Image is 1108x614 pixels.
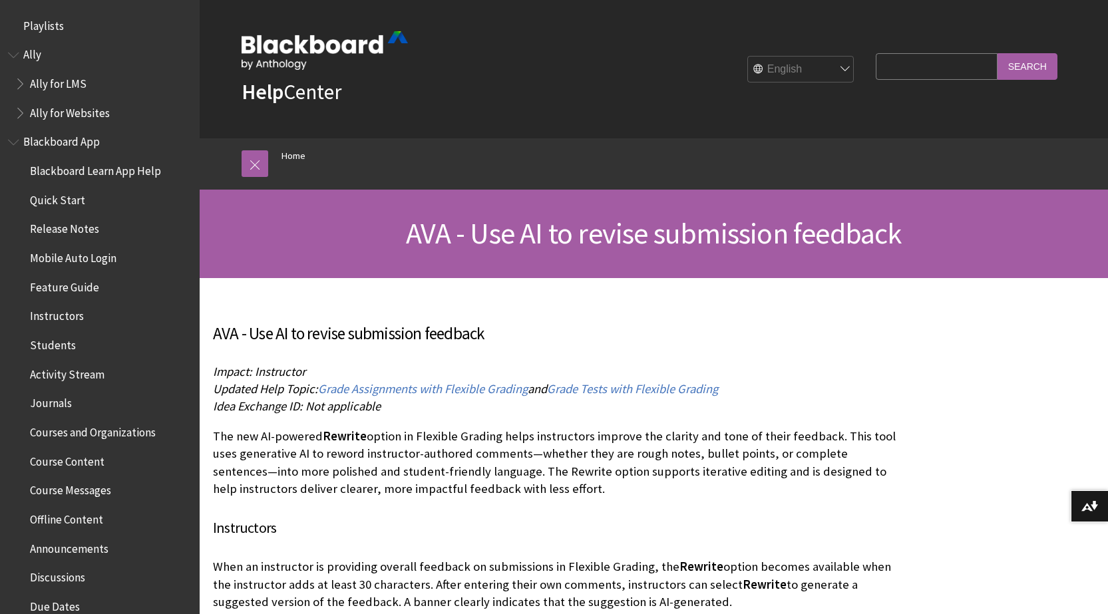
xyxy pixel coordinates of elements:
span: Playlists [23,15,64,33]
span: Blackboard App [23,131,100,149]
span: Impact: Instructor [213,364,305,379]
span: Rewrite [323,428,367,444]
h4: Instructors [213,517,898,539]
span: Instructors [30,305,84,323]
select: Site Language Selector [748,57,854,83]
span: Journals [30,392,72,410]
span: Release Notes [30,218,99,236]
span: Activity Stream [30,363,104,381]
span: Discussions [30,566,85,584]
h3: AVA - Use AI to revise submission feedback [213,321,898,347]
span: Mobile Auto Login [30,247,116,265]
p: When an instructor is providing overall feedback on submissions in Flexible Grading, the option b... [213,558,898,611]
span: Ally for LMS [30,73,87,90]
a: Grade Assignments with Flexible Grading [318,381,528,397]
span: Due Dates [30,595,80,613]
span: Feature Guide [30,276,99,294]
span: Ally for Websites [30,102,110,120]
a: Grade Tests with Flexible Grading [547,381,718,397]
input: Search [998,53,1057,79]
img: Blackboard by Anthology [242,31,408,70]
a: HelpCenter [242,78,341,105]
nav: Book outline for Anthology Ally Help [8,44,192,124]
span: Idea Exchange ID: Not applicable [213,398,381,414]
a: Home [281,148,305,164]
span: Updated Help Topic: [213,381,318,396]
span: Blackboard Learn App Help [30,160,161,178]
span: and [528,381,547,396]
nav: Book outline for Playlists [8,15,192,37]
span: Quick Start [30,189,85,207]
span: Rewrite [679,559,723,574]
span: AVA - Use AI to revise submission feedback [406,215,901,251]
span: Announcements [30,537,108,555]
span: Courses and Organizations [30,421,156,439]
span: Offline Content [30,508,103,526]
span: Ally [23,44,41,62]
span: Course Messages [30,480,111,498]
span: Rewrite [743,577,787,592]
strong: Help [242,78,283,105]
span: Course Content [30,450,104,468]
span: Students [30,334,76,352]
p: The new AI-powered option in Flexible Grading helps instructors improve the clarity and tone of t... [213,428,898,498]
